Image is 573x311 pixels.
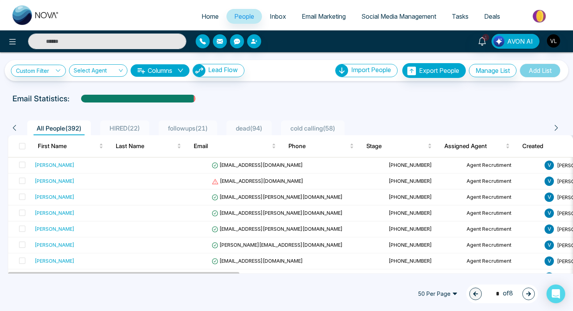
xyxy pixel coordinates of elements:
[512,7,568,25] img: Market-place.gif
[208,66,238,74] span: Lead Flow
[545,272,554,282] span: V
[282,135,360,157] th: Phone
[463,189,541,205] td: Agent Recrutiment
[212,194,343,200] span: [EMAIL_ADDRESS][PERSON_NAME][DOMAIN_NAME]
[389,162,432,168] span: [PHONE_NUMBER]
[476,9,508,24] a: Deals
[463,205,541,221] td: Agent Recrutiment
[270,12,286,20] span: Inbox
[361,12,436,20] span: Social Media Management
[493,36,504,47] img: Lead Flow
[402,63,466,78] button: Export People
[35,161,74,169] div: [PERSON_NAME]
[419,67,459,74] span: Export People
[288,141,348,151] span: Phone
[110,135,187,157] th: Last Name
[546,284,565,303] div: Open Intercom Messenger
[35,193,74,201] div: [PERSON_NAME]
[226,9,262,24] a: People
[12,93,69,104] p: Email Statistics:
[302,12,346,20] span: Email Marketing
[194,141,270,151] span: Email
[35,225,74,233] div: [PERSON_NAME]
[412,288,463,300] span: 50 Per Page
[131,64,189,77] button: Columnsdown
[212,226,343,232] span: [EMAIL_ADDRESS][PERSON_NAME][DOMAIN_NAME]
[193,64,244,77] button: Lead Flow
[389,210,432,216] span: [PHONE_NUMBER]
[545,209,554,218] span: V
[12,5,59,25] img: Nova CRM Logo
[491,288,513,299] span: of 8
[452,12,469,20] span: Tasks
[177,67,184,74] span: down
[32,135,110,157] th: First Name
[35,177,74,185] div: [PERSON_NAME]
[389,242,432,248] span: [PHONE_NUMBER]
[463,221,541,237] td: Agent Recrutiment
[193,64,205,77] img: Lead Flow
[38,141,97,151] span: First Name
[116,141,175,151] span: Last Name
[463,269,541,285] td: Agent Recrutiment
[366,141,426,151] span: Stage
[389,226,432,232] span: [PHONE_NUMBER]
[234,12,254,20] span: People
[287,124,338,132] span: cold calling ( 58 )
[354,9,444,24] a: Social Media Management
[202,12,219,20] span: Home
[484,12,500,20] span: Deals
[212,210,343,216] span: [EMAIL_ADDRESS][PERSON_NAME][DOMAIN_NAME]
[444,9,476,24] a: Tasks
[35,241,74,249] div: [PERSON_NAME]
[438,135,516,157] th: Assigned Agent
[545,161,554,170] span: V
[463,237,541,253] td: Agent Recrutiment
[11,65,66,77] a: Custom Filter
[492,34,539,49] button: AVON AI
[545,224,554,234] span: V
[360,135,438,157] th: Stage
[547,34,560,48] img: User Avatar
[189,64,244,77] a: Lead FlowLead Flow
[545,177,554,186] span: V
[444,141,504,151] span: Assigned Agent
[212,178,303,184] span: [EMAIL_ADDRESS][DOMAIN_NAME]
[233,124,265,132] span: dead ( 94 )
[545,193,554,202] span: V
[294,9,354,24] a: Email Marketing
[262,9,294,24] a: Inbox
[106,124,143,132] span: HIRED ( 22 )
[463,157,541,173] td: Agent Recrutiment
[165,124,211,132] span: followups ( 21 )
[212,242,343,248] span: [PERSON_NAME][EMAIL_ADDRESS][DOMAIN_NAME]
[463,253,541,269] td: Agent Recrutiment
[389,178,432,184] span: [PHONE_NUMBER]
[35,257,74,265] div: [PERSON_NAME]
[212,162,303,168] span: [EMAIL_ADDRESS][DOMAIN_NAME]
[351,66,391,74] span: Import People
[507,37,533,46] span: AVON AI
[212,258,303,264] span: [EMAIL_ADDRESS][DOMAIN_NAME]
[545,240,554,250] span: V
[35,209,74,217] div: [PERSON_NAME]
[482,34,489,41] span: 1
[463,173,541,189] td: Agent Recrutiment
[194,9,226,24] a: Home
[34,124,85,132] span: All People ( 392 )
[473,34,492,48] a: 1
[389,258,432,264] span: [PHONE_NUMBER]
[469,64,516,77] button: Manage List
[187,135,282,157] th: Email
[545,256,554,266] span: V
[389,194,432,200] span: [PHONE_NUMBER]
